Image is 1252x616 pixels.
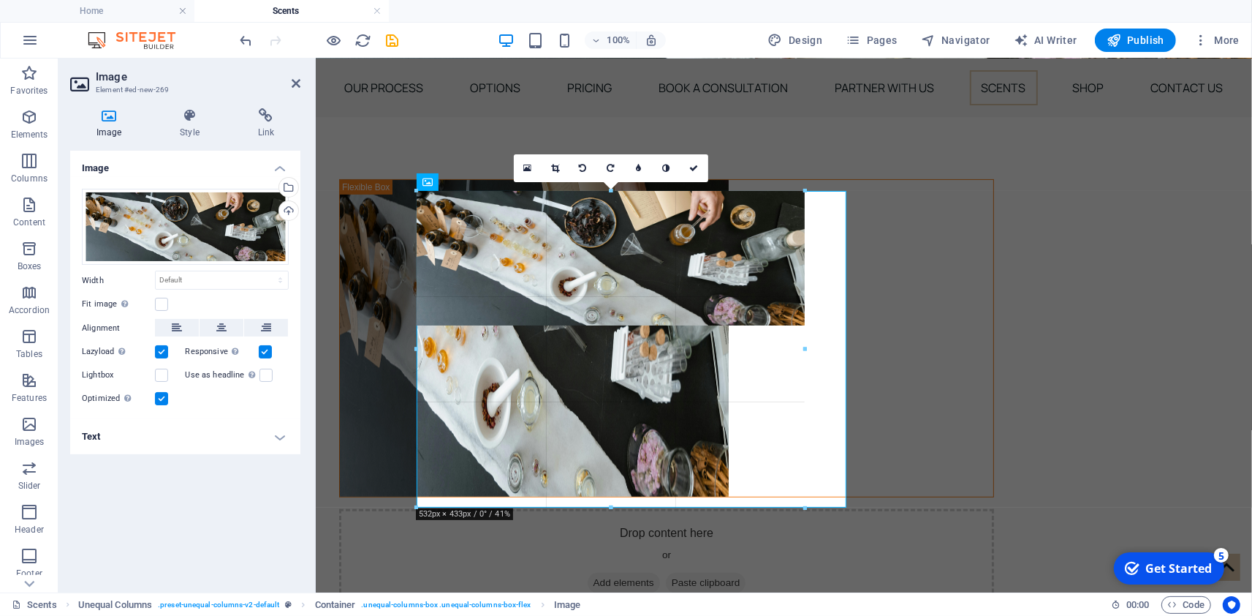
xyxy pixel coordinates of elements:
span: Add elements [272,514,344,535]
i: On resize automatically adjust zoom level to fit chosen device. [645,34,658,47]
h4: Link [232,108,300,139]
div: 532px × 433px / 0° / 41% [416,508,513,520]
nav: breadcrumb [78,596,581,614]
div: Drop content here [23,451,678,555]
label: Optimized [82,390,155,407]
span: . preset-unequal-columns-v2-default [158,596,279,614]
h2: Image [96,70,300,83]
label: Lazyload [82,343,155,361]
span: Click to select. Double-click to edit [554,596,580,614]
i: Undo: Change image (Ctrl+Z) [238,32,255,49]
a: Crop mode [542,154,569,182]
button: Navigator [915,29,996,52]
h4: Text [70,419,300,454]
label: Fit image [82,296,155,313]
span: Code [1168,596,1204,614]
button: Pages [840,29,903,52]
a: Blur [625,154,653,182]
i: Save (Ctrl+S) [384,32,401,49]
span: . unequal-columns-box .unequal-columns-box-flex [361,596,531,614]
span: More [1194,33,1240,48]
a: Select files from the file manager, stock photos, or upload file(s) [514,154,542,182]
span: Navigator [921,33,990,48]
span: Paste clipboard [350,514,430,535]
div: Design (Ctrl+Alt+Y) [762,29,829,52]
label: Lightbox [82,367,155,384]
p: Images [15,436,45,448]
label: Use as headline [186,367,259,384]
button: save [384,31,401,49]
button: reload [354,31,372,49]
label: Responsive [186,343,259,361]
i: This element is a customizable preset [285,601,292,609]
a: Click to cancel selection. Double-click to open Pages [12,596,57,614]
img: Editor Logo [84,31,194,49]
span: Design [768,33,823,48]
button: More [1188,29,1245,52]
div: Get Started [40,14,107,30]
p: Favorites [10,85,48,97]
p: Tables [16,348,42,360]
h4: Scents [194,3,389,19]
a: Confirm ( Ctrl ⏎ ) [680,154,708,182]
p: Boxes [18,260,42,272]
p: Header [15,524,44,536]
span: Click to select. Double-click to edit [78,596,152,614]
button: 100% [585,31,637,49]
div: 5 [109,1,124,16]
button: undo [238,31,255,49]
p: Features [12,392,47,404]
span: Click to select. Double-click to edit [315,596,356,614]
p: Content [13,217,45,228]
p: Slider [18,480,41,492]
h6: 100% [607,31,630,49]
p: Accordion [9,304,50,316]
a: Rotate left 90° [569,154,597,182]
div: Get Started 5 items remaining, 0% complete [9,6,119,38]
span: Publish [1107,33,1164,48]
a: Rotate right 90° [597,154,625,182]
span: : [1137,599,1139,610]
h6: Session time [1111,596,1150,614]
p: Columns [11,173,48,184]
span: AI Writer [1014,33,1077,48]
button: AI Writer [1008,29,1083,52]
button: Code [1161,596,1211,614]
p: Elements [11,129,48,140]
button: Click here to leave preview mode and continue editing [325,31,343,49]
button: Usercentrics [1223,596,1240,614]
h4: Style [153,108,231,139]
button: Publish [1095,29,1176,52]
i: Reload page [355,32,372,49]
a: Greyscale [653,154,680,182]
h4: Image [70,151,300,177]
label: Alignment [82,320,155,337]
button: Design [762,29,829,52]
span: Pages [846,33,897,48]
h3: Element #ed-new-269 [96,83,271,97]
span: 00 00 [1126,596,1149,614]
p: Footer [16,568,42,579]
div: scents-eHI7QwxjqcaF2Z65VQYxrA.png [82,189,289,266]
label: Width [82,277,155,285]
h4: Image [70,108,153,139]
